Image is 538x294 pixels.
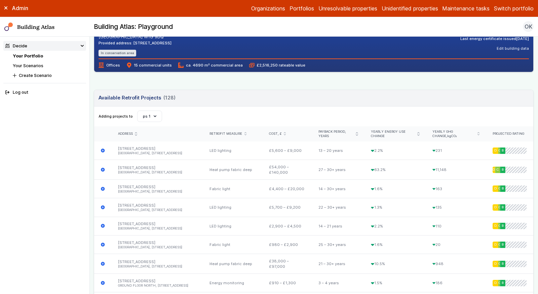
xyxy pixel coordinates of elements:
a: Unresolvable properties [318,4,377,12]
button: Switch portfolio [494,4,534,12]
div: 1.6% [364,179,426,198]
span: C [498,224,500,228]
div: [STREET_ADDRESS] [112,179,203,198]
div: 63.2% [364,160,426,180]
div: £5,600 – £9,000 [262,141,312,160]
div: LED lighting [203,141,262,160]
span: D [494,281,497,285]
div: Fabric light [203,179,262,198]
div: 22 – 30+ years [312,198,364,217]
div: 1.5% [364,274,426,292]
button: Log out [3,88,86,97]
button: Create Scenario [11,71,86,80]
div: £5,700 – £9,200 [262,198,312,217]
div: 20 [426,236,486,254]
div: Last energy certificate issued [460,36,529,41]
span: C [498,262,500,266]
div: 1.3% [364,198,426,217]
div: 2.2% [364,141,426,160]
span: B [502,281,504,285]
a: Your Portfolio [13,53,43,58]
div: [STREET_ADDRESS] [112,274,203,292]
span: Address [118,132,133,136]
a: Organizations [251,4,285,12]
div: 11,148 [426,160,486,180]
div: £38,000 – £97,000 [262,254,312,274]
div: Heat pump fabric deep [203,254,262,274]
span: £2,516,250 rateable value [249,62,305,68]
span: 15 commercial units [126,62,172,68]
span: Cost, £ [269,132,282,136]
a: Portfolios [290,4,314,12]
div: 10.5% [364,254,426,274]
span: C [498,187,500,191]
button: OK [523,21,534,32]
div: LED lighting [203,217,262,235]
li: [GEOGRAPHIC_DATA], [STREET_ADDRESS] [118,151,197,156]
span: ca. 4690 m² commercial area [178,62,242,68]
div: [STREET_ADDRESS] [112,160,203,180]
span: D [494,243,497,247]
div: 3 – 4 years [312,274,364,292]
div: £54,000 – £140,000 [262,160,312,180]
span: B [502,262,504,266]
div: [STREET_ADDRESS] [112,217,203,235]
div: £980 – £2,900 [262,236,312,254]
div: 135 [426,198,486,217]
li: In conservation area [99,50,136,56]
span: C [498,149,500,153]
span: D [494,224,497,228]
div: 110 [426,217,486,235]
div: [STREET_ADDRESS] [112,236,203,254]
div: 163 [426,179,486,198]
div: Provided address: [STREET_ADDRESS] [99,40,171,46]
span: (128) [163,94,176,101]
div: £910 – £1,300 [262,274,312,292]
div: £4,400 – £20,000 [262,179,312,198]
h3: Available Retrofit Projects [99,94,175,101]
div: LED lighting [203,198,262,217]
span: kgCO₂ [447,134,457,138]
span: D [494,187,497,191]
div: 1.6% [364,236,426,254]
span: D [493,168,495,172]
a: Maintenance tasks [442,4,490,12]
span: Retrofit measure [209,132,242,136]
a: Your Scenarios [13,63,43,68]
div: Projected rating [493,132,527,136]
div: 948 [426,254,486,274]
div: 21 – 30+ years [312,254,364,274]
span: B [502,149,504,153]
div: 14 – 21 years [312,217,364,235]
button: Edit building data [497,46,529,51]
li: [GEOGRAPHIC_DATA], [STREET_ADDRESS] [118,264,197,269]
span: B [502,205,504,210]
h2: Building Atlas: Playground [94,23,173,31]
div: Energy monitoring [203,274,262,292]
div: 25 – 30+ years [312,236,364,254]
div: 231 [426,141,486,160]
summary: Decide [3,41,86,51]
span: B [502,224,504,228]
div: 13 – 20 years [312,141,364,160]
span: C [498,243,500,247]
div: [STREET_ADDRESS] [112,198,203,217]
a: Unidentified properties [382,4,438,12]
span: C [496,168,499,172]
li: [GEOGRAPHIC_DATA], [STREET_ADDRESS] [118,208,197,212]
span: Payback period, years [318,130,354,138]
div: [STREET_ADDRESS] [112,254,203,274]
div: 2.2% [364,217,426,235]
span: C [498,281,500,285]
time: [DATE] [516,36,529,41]
span: Offices [99,62,120,68]
span: B [502,168,504,172]
address: [GEOGRAPHIC_DATA] W1G 9DQ [99,34,171,40]
span: Yearly GHG change, [432,130,475,138]
div: [STREET_ADDRESS] [112,141,203,160]
li: [GEOGRAPHIC_DATA], [STREET_ADDRESS] [118,226,197,231]
span: C [498,205,500,210]
li: GROUND FLOOR NORTH, [STREET_ADDRESS] [118,284,197,288]
span: B [502,187,504,191]
div: 27 – 30+ years [312,160,364,180]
